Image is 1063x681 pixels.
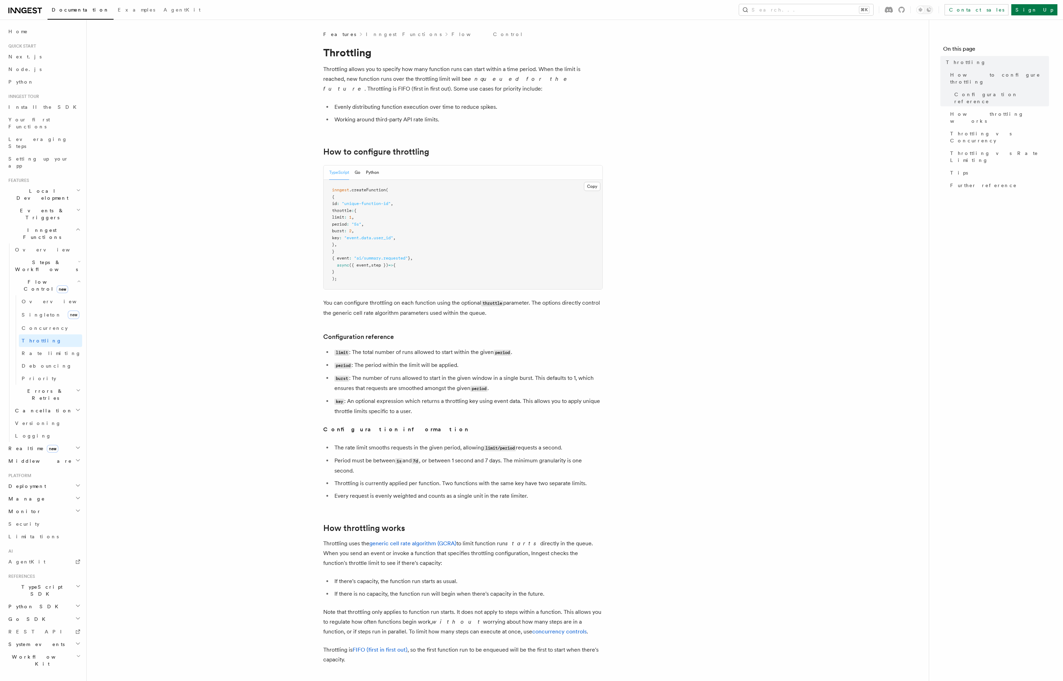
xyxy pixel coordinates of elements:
span: ({ event [349,263,369,268]
span: , [334,242,337,247]
span: Next.js [8,54,42,59]
span: Documentation [52,7,109,13]
span: "event.data.user_id" [344,235,393,240]
code: 1s [395,458,403,464]
button: Errors & Retries [12,385,82,404]
span: Further reference [950,182,1017,189]
span: How throttling works [950,111,1049,125]
span: Go SDK [6,616,50,623]
a: How throttling works [323,523,405,533]
span: ); [332,276,337,281]
p: You can configure throttling on each function using the optional parameter. The options directly ... [323,298,603,318]
span: : [352,208,354,213]
span: Rate limiting [22,350,81,356]
li: Every request is evenly weighted and counts as a single unit in the rate limiter. [332,491,603,501]
a: generic cell rate algorithm (GCRA) [369,540,456,547]
a: Security [6,518,82,530]
a: Rate limiting [19,347,82,360]
a: Singletonnew [19,308,82,322]
a: REST API [6,625,82,638]
li: If there is no capacity, the function run will begin when there's capacity in the future. [332,589,603,599]
button: Toggle dark mode [916,6,933,14]
span: { event [332,256,349,261]
span: Features [323,31,356,38]
span: Overview [22,299,94,304]
button: Monitor [6,505,82,518]
span: new [47,445,58,453]
span: : [344,215,347,220]
a: AgentKit [159,2,205,19]
li: : An optional expression which returns a throttling key using event data. This allows you to appl... [332,396,603,416]
button: Workflow Kit [6,651,82,670]
span: How to configure throttling [950,71,1049,85]
button: Deployment [6,480,82,492]
a: Overview [12,243,82,256]
li: : The number of runs allowed to start in the given window in a single burst. This defaults to 1, ... [332,373,603,393]
span: step }) [371,263,388,268]
a: How throttling works [947,108,1049,127]
span: : [349,256,352,261]
button: Flow Controlnew [12,276,82,295]
button: Copy [584,182,600,191]
code: 7d [412,458,419,464]
span: "ai/summary.requested" [354,256,408,261]
span: ( [386,187,388,192]
button: Python SDK [6,600,82,613]
a: Debouncing [19,360,82,372]
li: : The total number of runs allowed to start within the given . [332,347,603,357]
code: throttle [481,300,503,306]
span: Features [6,178,29,183]
li: Evenly distributing function execution over time to reduce spikes. [332,102,603,112]
span: Platform [6,473,31,478]
span: Errors & Retries [12,388,76,402]
button: Go [355,165,360,180]
h4: On this page [943,45,1049,56]
span: new [68,311,79,319]
a: Configuration reference [323,332,394,342]
li: : The period within the limit will be applied. [332,360,603,370]
span: References [6,574,35,579]
span: inngest [332,187,349,192]
span: Logging [15,433,51,439]
span: Limitations [8,534,59,539]
li: Throttling is currently applied per function. Two functions with the same key have two separate l... [332,478,603,488]
button: Search...⌘K [739,4,873,15]
span: Debouncing [22,363,72,369]
button: Realtimenew [6,442,82,455]
span: { [354,208,356,213]
span: { [332,194,334,199]
a: Sign Up [1011,4,1057,15]
span: Monitor [6,508,41,515]
span: Workflow Kit [6,653,76,667]
span: } [332,269,334,274]
span: , [410,256,413,261]
span: Priority [22,376,56,381]
span: Throttling vs Rate Limiting [950,150,1049,164]
span: , [369,263,371,268]
span: Cancellation [12,407,73,414]
span: Install the SDK [8,104,81,110]
a: Throttling [943,56,1049,69]
button: Inngest Functions [6,224,82,243]
button: Middleware [6,455,82,467]
a: Your first Functions [6,113,82,133]
a: How to configure throttling [947,69,1049,88]
span: new [57,285,68,293]
span: REST API [8,629,68,634]
span: AgentKit [8,559,45,565]
a: Python [6,76,82,88]
p: Throttling is , so the first function run to be enqueued will be the first to start when there's ... [323,645,603,665]
span: Singleton [22,312,62,318]
span: Deployment [6,483,46,490]
a: Documentation [48,2,114,20]
span: Throttling [946,59,986,66]
span: } [332,242,334,247]
button: Python [366,165,379,180]
span: , [391,201,393,206]
span: AI [6,548,13,554]
span: , [393,235,396,240]
button: Go SDK [6,613,82,625]
span: Examples [118,7,155,13]
span: Node.js [8,66,42,72]
li: If there's capacity, the function run starts as usual. [332,576,603,586]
